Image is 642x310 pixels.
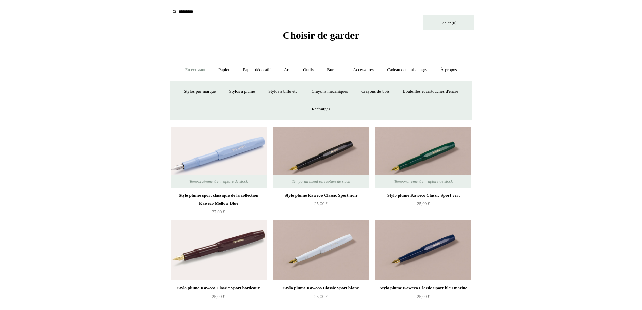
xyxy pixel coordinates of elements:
a: Papier décoratif [237,61,277,79]
font: Choisir de garder [283,30,359,41]
font: Papier [218,67,230,72]
font: Temporairement en rupture de stock [189,179,248,184]
font: Recharges [312,106,330,111]
font: Art [284,67,290,72]
a: En écrivant [179,61,211,79]
font: Stylo plume Kaweco Classic Sport blanc [283,285,359,290]
a: Stylo plume Kaweco Classic Sport bleu marine Stylo plume Kaweco Classic Sport bleu marine [375,220,471,280]
a: Stylo plume Kaweco Classic Sport noir Stylo plume Kaweco Classic Sport noir Temporairement en rup... [273,127,369,188]
a: Stylo plume sport classique de la collection Kaweco Mellow Blue 27,00 £ [171,191,267,219]
font: Stylo plume sport classique de la collection Kaweco Mellow Blue [179,193,258,206]
a: Stylo plume Kaweco Classic Sport blanc Stylo plume Kaweco Classic Sport blanc [273,220,369,280]
font: 27,00 £ [212,209,225,214]
font: Temporairement en rupture de stock [394,179,453,184]
font: Outils [303,67,314,72]
a: Bouteilles et cartouches d'encre [397,83,464,101]
font: 25,00 £ [314,294,328,299]
font: Temporairement en rupture de stock [292,179,350,184]
font: 25,00 £ [417,201,430,206]
font: Bureau [327,67,340,72]
font: Papier décoratif [243,67,271,72]
a: Bureau [321,61,346,79]
img: Stylo plume Kaweco Classic Sport bleu marine [375,220,471,280]
a: Crayons de bois [355,83,396,101]
a: Stylos à plume [223,83,261,101]
a: Stylo plume Kaweco Classic Sport vert 25,00 £ [375,191,471,219]
font: À propos [441,67,457,72]
img: Stylo plume Kaweco Classic Sport noir [273,127,369,188]
a: Stylos à bille etc. [262,83,305,101]
font: Stylo plume Kaweco Classic Sport bordeaux [177,285,260,290]
img: Stylo plume Kaweco Classic Sport vert [375,127,471,188]
a: Choisir de garder [283,35,359,40]
font: Accessoires [353,67,374,72]
a: À propos [435,61,463,79]
font: En écrivant [185,67,205,72]
a: Stylo plume Kaweco Classic Sport bordeaux Stylo plume Kaweco Classic Sport bordeaux [171,220,267,280]
a: Stylo plume Kaweco Classic Sport vert Stylo plume Kaweco Classic Sport vert Temporairement en rup... [375,127,471,188]
a: Panier (0) [423,15,474,30]
a: Stylo plume Kaweco Classic Sport noir 25,00 £ [273,191,369,219]
a: Stylo plume sport classique de la collection Kaweco Mellow Blue Stylo plume sport classique de la... [171,127,267,188]
font: Crayons mécaniques [312,89,348,94]
font: Stylos par marque [184,89,216,94]
img: Stylo plume sport classique de la collection Kaweco Mellow Blue [171,127,267,188]
a: Cadeaux et emballages [381,61,433,79]
font: 25,00 £ [417,294,430,299]
a: Papier [212,61,236,79]
font: Cadeaux et emballages [387,67,427,72]
font: Stylo plume Kaweco Classic Sport vert [387,193,460,198]
img: Stylo plume Kaweco Classic Sport bordeaux [171,220,267,280]
a: Accessoires [347,61,380,79]
font: Stylo plume Kaweco Classic Sport noir [284,193,357,198]
font: Crayons de bois [361,89,390,94]
font: 25,00 £ [212,294,225,299]
a: Crayons mécaniques [306,83,354,101]
img: Stylo plume Kaweco Classic Sport blanc [273,220,369,280]
a: Recharges [306,100,336,118]
font: Bouteilles et cartouches d'encre [403,89,458,94]
font: Stylos à bille etc. [268,89,299,94]
font: Stylo plume Kaweco Classic Sport bleu marine [380,285,467,290]
a: Outils [297,61,320,79]
a: Stylos par marque [178,83,222,101]
font: 25,00 £ [314,201,328,206]
font: Panier (0) [440,21,457,25]
font: Stylos à plume [229,89,255,94]
a: Art [278,61,296,79]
